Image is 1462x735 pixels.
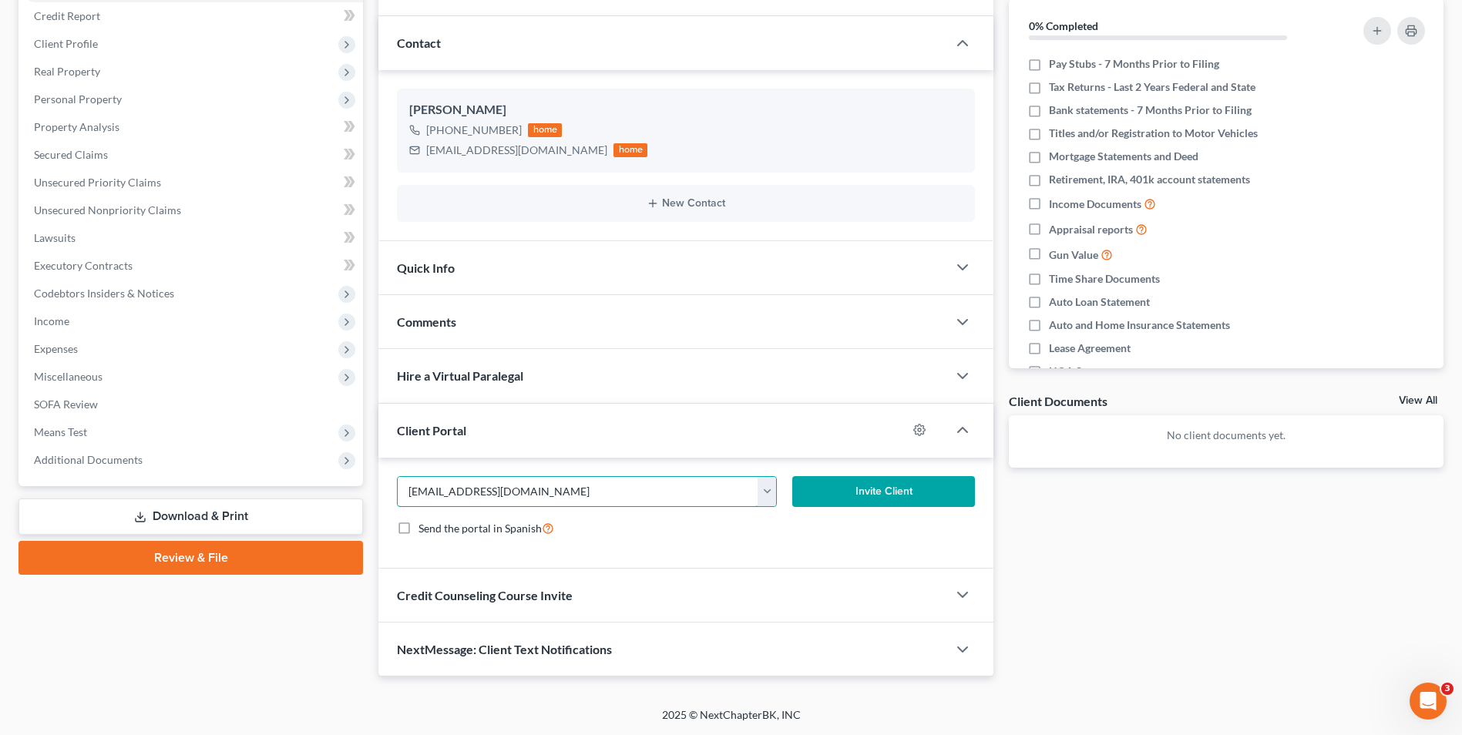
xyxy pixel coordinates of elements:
span: Time Share Documents [1049,271,1160,287]
span: Send the portal in Spanish [418,522,542,535]
span: Titles and/or Registration to Motor Vehicles [1049,126,1258,141]
span: SOFA Review [34,398,98,411]
a: Property Analysis [22,113,363,141]
span: Mortgage Statements and Deed [1049,149,1198,164]
span: Lawsuits [34,231,76,244]
span: Bank statements - 7 Months Prior to Filing [1049,102,1252,118]
span: Hire a Virtual Paralegal [397,368,523,383]
span: Means Test [34,425,87,438]
button: Invite Client [792,476,975,507]
a: Credit Report [22,2,363,30]
span: NextMessage: Client Text Notifications [397,642,612,656]
span: Real Property [34,65,100,78]
span: Miscellaneous [34,370,103,383]
span: Quick Info [397,260,455,275]
span: 3 [1441,683,1454,695]
iframe: Intercom live chat [1410,683,1447,720]
span: Client Profile [34,37,98,50]
a: Unsecured Priority Claims [22,169,363,196]
div: [PERSON_NAME] [409,101,963,119]
span: Credit Counseling Course Invite [397,588,573,602]
a: Secured Claims [22,141,363,169]
span: HOA Statement [1049,364,1125,379]
a: Unsecured Nonpriority Claims [22,196,363,224]
strong: 0% Completed [1029,19,1098,32]
div: home [528,123,562,137]
span: Auto and Home Insurance Statements [1049,317,1230,333]
div: home [613,143,647,157]
span: Credit Report [34,9,100,22]
span: Property Analysis [34,120,119,133]
input: Enter email [398,477,758,506]
span: Personal Property [34,92,122,106]
span: Secured Claims [34,148,108,161]
div: 2025 © NextChapterBK, INC [292,707,1171,735]
div: Client Documents [1009,393,1107,409]
span: Expenses [34,342,78,355]
span: Retirement, IRA, 401k account statements [1049,172,1250,187]
span: Unsecured Priority Claims [34,176,161,189]
span: Auto Loan Statement [1049,294,1150,310]
span: Income Documents [1049,196,1141,212]
button: New Contact [409,197,963,210]
a: Download & Print [18,498,363,535]
span: Executory Contracts [34,259,133,272]
span: Tax Returns - Last 2 Years Federal and State [1049,79,1255,95]
span: Pay Stubs - 7 Months Prior to Filing [1049,56,1219,72]
span: Lease Agreement [1049,341,1131,356]
span: Unsecured Nonpriority Claims [34,203,181,216]
a: View All [1399,395,1437,406]
span: Contact [397,35,441,50]
a: Lawsuits [22,224,363,252]
span: Income [34,314,69,327]
div: [PHONE_NUMBER] [426,123,522,138]
a: Review & File [18,541,363,575]
span: Gun Value [1049,247,1098,263]
p: No client documents yet. [1021,428,1431,443]
div: [EMAIL_ADDRESS][DOMAIN_NAME] [426,143,607,158]
a: SOFA Review [22,391,363,418]
span: Client Portal [397,423,466,438]
a: Executory Contracts [22,252,363,280]
span: Comments [397,314,456,329]
span: Codebtors Insiders & Notices [34,287,174,300]
span: Additional Documents [34,453,143,466]
span: Appraisal reports [1049,222,1133,237]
